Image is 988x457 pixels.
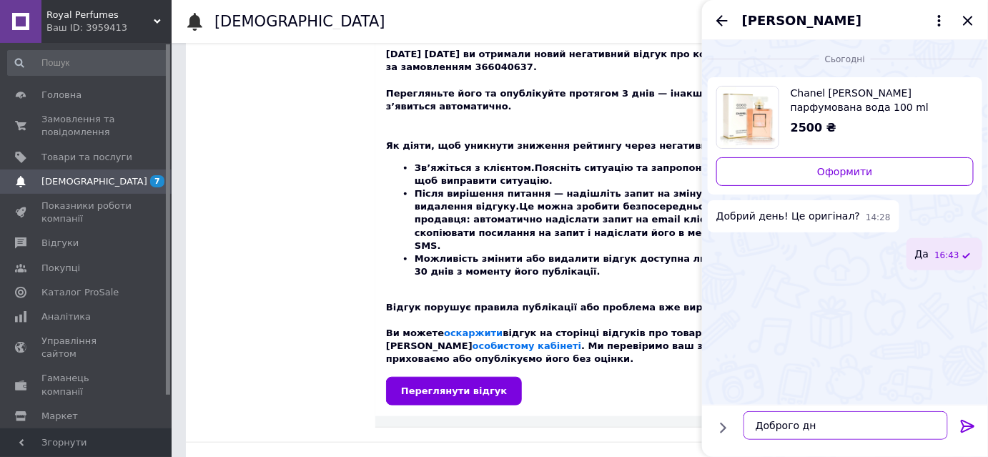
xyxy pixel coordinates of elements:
[150,175,164,187] span: 7
[444,328,503,338] a: оскаржити
[791,121,836,134] span: 2500 ₴
[41,175,147,188] span: [DEMOGRAPHIC_DATA]
[415,252,784,278] li: Можливість змінити або видалити відгук доступна лише впродовж 30 днів з моменту його публікації.
[934,250,959,262] span: 16:43 12.10.2025
[386,377,522,406] a: Переглянути відгук
[742,11,861,30] span: [PERSON_NAME]
[41,262,80,275] span: Покупці
[41,372,132,398] span: Гаманець компанії
[415,162,784,187] li: Поясніть ситуацію та запропонуйте рішення, щоб виправити ситуацію.
[716,209,860,224] span: Добрий день! Це оригінал?
[415,187,784,252] li: Це можна зробити безпосередньо з кабінету продавця: автоматично надіслати запит на email клієнта ...
[866,212,891,224] span: 14:28 12.10.2025
[744,411,948,440] textarea: Доброго дн
[386,48,784,405] div: [DATE] [DATE] ви отримали новий негативний відгук про компанію за замовленням 366040637.
[41,151,132,164] span: Товари та послуги
[41,237,79,250] span: Відгуки
[708,51,982,66] div: 12.10.2025
[415,188,725,212] b: Після вирішення питання — надішліть запит на зміну або видалення відгуку.
[716,157,974,186] a: Оформити
[959,12,977,29] button: Закрити
[46,21,172,34] div: Ваш ID: 3959413
[713,418,732,437] button: Показати кнопки
[401,385,507,396] span: Переглянути відгук
[214,13,385,30] h1: [DEMOGRAPHIC_DATA]
[915,247,929,262] span: Да
[386,126,784,365] div: Як діяти, щоб уникнути зниження рейтингу через негативний відгук: Відгук порушує правила публікац...
[819,54,871,66] span: Сьогодні
[41,89,81,102] span: Головна
[41,200,132,225] span: Показники роботи компанії
[742,11,948,30] button: [PERSON_NAME]
[717,87,779,148] img: 6552992842_w640_h640_chanel-coco-mademoiselle.jpg
[41,310,91,323] span: Аналітика
[41,335,132,360] span: Управління сайтом
[7,50,169,76] input: Пошук
[473,340,581,351] a: особистому кабінеті
[386,88,746,112] b: Перегляньте його та опублікуйте протягом 3 днів — інакше відгук з’явиться автоматично.
[41,410,78,423] span: Маркет
[41,113,132,139] span: Замовлення та повідомлення
[46,9,154,21] span: Royal Perfumes
[41,286,119,299] span: Каталог ProSale
[791,86,962,114] span: Chanel [PERSON_NAME] парфумована вода 100 ml
[415,162,535,173] b: Зв’яжіться з клієнтом.
[716,86,974,149] a: Переглянути товар
[713,12,731,29] button: Назад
